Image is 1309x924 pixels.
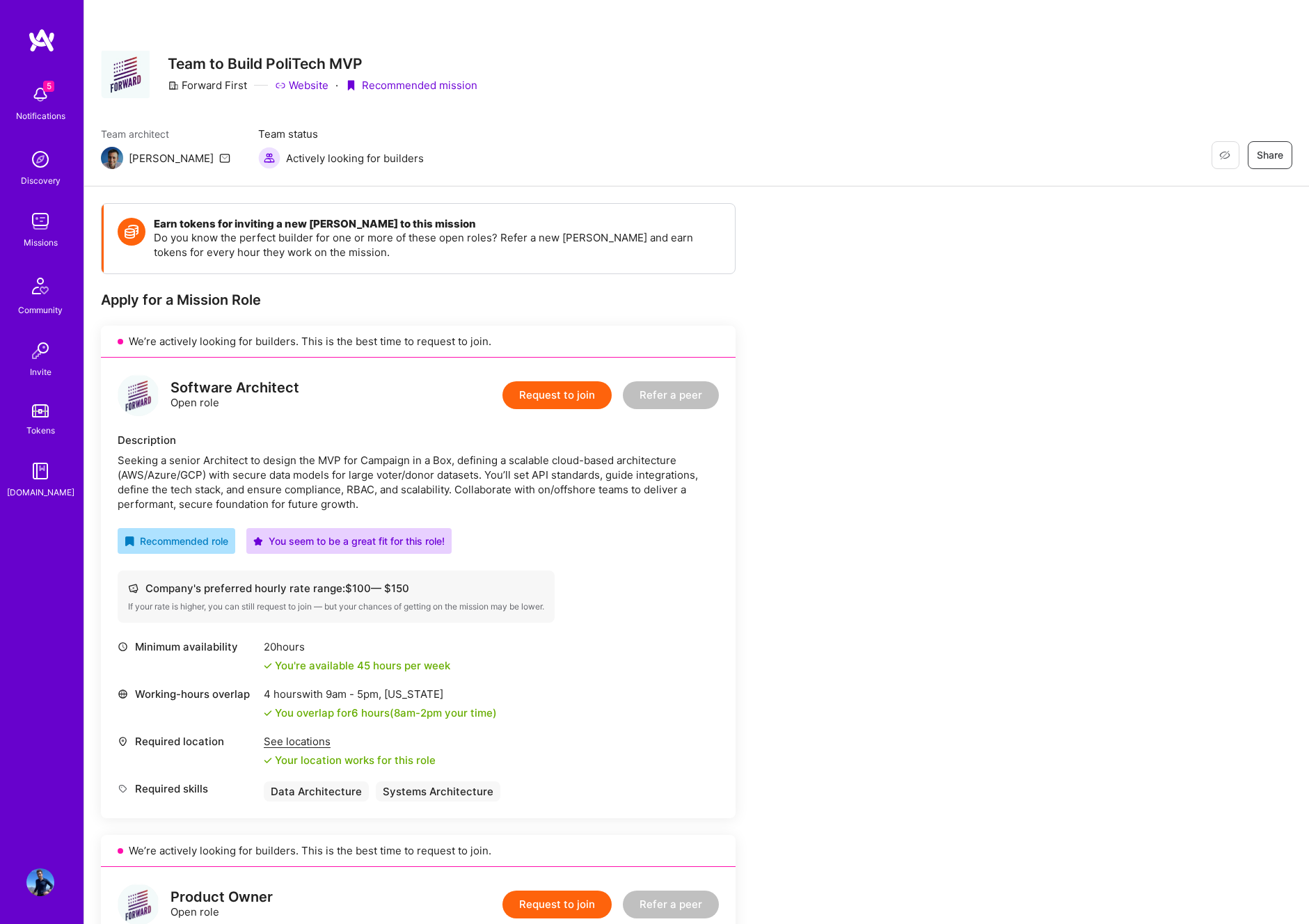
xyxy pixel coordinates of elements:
[43,81,54,92] span: 5
[128,601,544,612] div: If your rate is higher, you can still request to join — but your chances of getting on the missio...
[101,326,736,358] div: We’re actively looking for builders. This is the best time to request to join.
[26,423,55,438] div: Tokens
[623,381,719,409] button: Refer a peer
[16,109,65,123] div: Notifications
[264,781,369,802] div: Data Architecture
[264,709,272,717] i: icon Check
[118,218,145,246] img: Token icon
[101,127,230,141] span: Team architect
[623,891,719,918] button: Refer a peer
[394,706,442,719] span: 8am - 2pm
[323,687,384,701] span: 9am - 5pm ,
[170,381,299,395] div: Software Architect
[286,151,424,166] span: Actively looking for builders
[264,756,272,765] i: icon Check
[26,145,54,173] img: discovery
[1219,150,1230,161] i: icon EyeClosed
[118,734,257,749] div: Required location
[253,536,263,546] i: icon PurpleStar
[118,689,128,699] i: icon World
[258,127,424,141] span: Team status
[128,581,544,596] div: Company's preferred hourly rate range: $ 100 — $ 150
[7,485,74,500] div: [DOMAIN_NAME]
[264,639,450,654] div: 20 hours
[118,642,128,652] i: icon Clock
[125,536,134,546] i: icon RecommendedBadge
[129,151,214,166] div: [PERSON_NAME]
[170,890,273,919] div: Open role
[154,230,721,260] p: Do you know the perfect builder for one or more of these open roles? Refer a new [PERSON_NAME] an...
[258,147,280,169] img: Actively looking for builders
[26,207,54,235] img: teamwork
[26,868,54,896] img: User Avatar
[345,80,356,91] i: icon PurpleRibbon
[264,658,450,673] div: You're available 45 hours per week
[23,868,58,896] a: User Avatar
[154,218,721,230] h4: Earn tokens for inviting a new [PERSON_NAME] to this mission
[125,534,228,548] div: Recommended role
[101,835,736,867] div: We’re actively looking for builders. This is the best time to request to join.
[502,891,612,918] button: Request to join
[275,706,497,720] div: You overlap for 6 hours ( your time)
[168,55,477,72] h3: Team to Build PoliTech MVP
[18,303,63,317] div: Community
[502,381,612,409] button: Request to join
[24,269,57,303] img: Community
[275,78,328,93] a: Website
[264,734,436,749] div: See locations
[219,152,230,164] i: icon Mail
[118,453,719,511] div: Seeking a senior Architect to design the MVP for Campaign in a Box, defining a scalable cloud-bas...
[264,662,272,670] i: icon Check
[1248,141,1292,169] button: Share
[118,781,257,796] div: Required skills
[170,381,299,410] div: Open role
[26,457,54,485] img: guide book
[118,736,128,747] i: icon Location
[26,337,54,365] img: Invite
[264,753,436,767] div: Your location works for this role
[118,783,128,794] i: icon Tag
[28,28,56,53] img: logo
[376,781,500,802] div: Systems Architecture
[118,433,719,447] div: Description
[264,687,497,701] div: 4 hours with [US_STATE]
[118,374,159,416] img: logo
[101,291,736,309] div: Apply for a Mission Role
[118,639,257,654] div: Minimum availability
[1257,148,1283,162] span: Share
[21,173,61,188] div: Discovery
[170,890,273,905] div: Product Owner
[118,687,257,701] div: Working-hours overlap
[101,49,151,98] img: Company Logo
[168,80,179,91] i: icon CompanyGray
[253,534,445,548] div: You seem to be a great fit for this role!
[30,365,51,379] div: Invite
[335,78,338,93] div: ·
[345,78,477,93] div: Recommended mission
[24,235,58,250] div: Missions
[101,147,123,169] img: Team Architect
[26,81,54,109] img: bell
[128,583,138,594] i: icon Cash
[168,78,247,93] div: Forward First
[32,404,49,417] img: tokens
